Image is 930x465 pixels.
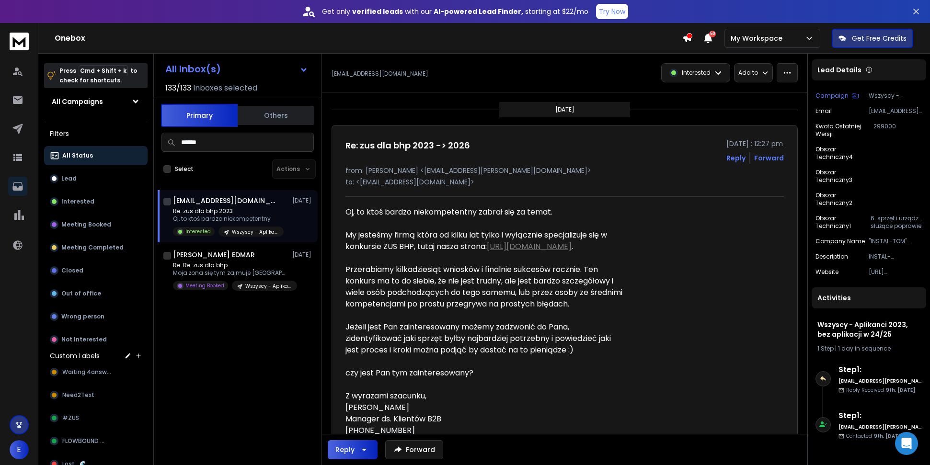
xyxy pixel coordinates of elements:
[815,92,849,100] p: Campaign
[44,238,148,257] button: Meeting Completed
[185,282,224,289] p: Meeting Booked
[345,139,470,152] h1: Re: zus dla bhp 2023 -> 2026
[345,166,784,175] p: from: [PERSON_NAME] <[EMAIL_ADDRESS][PERSON_NAME][DOMAIN_NAME]>
[345,367,625,379] div: czy jest Pan tym zainteresowany?
[869,107,922,115] p: [EMAIL_ADDRESS][DOMAIN_NAME]
[44,92,148,111] button: All Campaigns
[44,169,148,188] button: Lead
[10,33,29,50] img: logo
[838,344,891,352] span: 1 day in sequence
[738,69,758,77] p: Add to
[61,175,77,182] p: Lead
[44,215,148,234] button: Meeting Booked
[44,127,148,140] h3: Filters
[838,364,922,375] h6: Step 1 :
[815,215,871,230] p: Obszar Techniczny1
[815,146,872,161] p: Obszar Techniczny4
[44,431,148,451] button: FLOWBOUND 🌊
[10,440,29,459] button: E
[44,284,148,303] button: Out of office
[873,123,922,138] p: 299000
[61,267,83,274] p: Closed
[345,413,625,425] div: Manager ds. Klientów B2B
[895,432,918,455] div: Open Intercom Messenger
[62,368,112,376] span: Waiting 4answer
[869,238,922,245] p: "INSTAL-TOM" [PERSON_NAME]
[871,215,922,230] p: 6. sprzęt i urządz. służące poprawie bezp. pracy na wysokości, w zagłęb i in. strefach pracy
[52,97,103,106] h1: All Campaigns
[487,241,572,252] a: [URL][DOMAIN_NAME]
[345,264,625,310] div: Przerabiamy kilkadziesiąt wniosków i finalnie sukcesów rocznie. Ten konkurs ma to do siebie, że n...
[838,410,922,421] h6: Step 1 :
[55,33,682,44] h1: Onebox
[62,414,79,422] span: #ZUS
[817,344,834,352] span: 1 Step
[328,440,378,459] button: Reply
[874,432,903,440] span: 9th, [DATE]
[709,31,716,37] span: 50
[173,261,288,269] p: Re: Re: zus dla bhp
[815,123,873,138] p: Kwota Ostatniej Wersji
[731,34,786,43] p: My Workspace
[44,330,148,349] button: Not Interested
[61,221,111,228] p: Meeting Booked
[817,320,920,339] h1: Wszyscy - Aplikanci 2023, bez aplikacji w 24/25
[161,104,238,127] button: Primary
[292,197,314,204] p: [DATE]
[165,64,221,74] h1: All Inbox(s)
[815,169,872,184] p: Obszar Techniczny3
[869,253,922,261] p: INSTAL-[PERSON_NAME] offers services in the field of electrical installation, alarms, access cont...
[815,268,838,276] p: Website
[385,440,443,459] button: Forward
[173,196,278,205] h1: [EMAIL_ADDRESS][DOMAIN_NAME]
[245,283,291,290] p: Wszyscy - Aplikanci 2023, bez aplikacji w 24/25
[754,153,784,163] div: Forward
[332,70,428,78] p: [EMAIL_ADDRESS][DOMAIN_NAME]
[173,215,284,223] p: Oj, to ktoś bardzo niekompetentny
[322,7,588,16] p: Get only with our starting at $22/mo
[815,238,865,245] p: Company Name
[345,321,625,356] div: Jeżeli jest Pan zainteresowany możemy zadzwonić do Pana, zidentyfikować jaki sprzęt byłby najbard...
[62,152,93,159] p: All Status
[682,69,711,77] p: Interested
[838,377,922,385] h6: [EMAIL_ADDRESS][PERSON_NAME][DOMAIN_NAME]
[599,7,625,16] p: Try Now
[832,29,913,48] button: Get Free Credits
[815,92,859,100] button: Campaign
[173,269,288,277] p: Moja żona się tym zajmuje [GEOGRAPHIC_DATA]
[815,107,832,115] p: Email
[44,261,148,280] button: Closed
[846,386,915,394] p: Reply Received
[61,313,104,320] p: Wrong person
[232,228,278,236] p: Wszyscy - Aplikanci 2023, bez aplikacji w 24/25
[869,268,922,276] p: [URL][DOMAIN_NAME]
[555,106,574,113] p: [DATE]
[846,432,903,440] p: Contacted
[345,402,625,413] div: [PERSON_NAME]
[345,177,784,187] p: to: <[EMAIL_ADDRESS][DOMAIN_NAME]>
[886,386,915,394] span: 9th, [DATE]
[817,345,920,352] div: |
[44,192,148,211] button: Interested
[335,445,355,454] div: Reply
[61,336,107,343] p: Not Interested
[345,206,625,218] div: Oj, to ktoś bardzo niekompetentny zabrał się za temat.
[50,351,100,361] h3: Custom Labels
[61,198,94,205] p: Interested
[345,425,625,436] div: [PHONE_NUMBER]
[185,228,211,235] p: Interested
[175,165,194,173] label: Select
[62,391,94,399] span: Need2Text
[726,139,784,148] p: [DATE] : 12:27 pm
[596,4,628,19] button: Try Now
[292,251,314,259] p: [DATE]
[61,244,124,251] p: Meeting Completed
[869,92,922,100] p: Wszyscy - Aplikanci 2023, bez aplikacji w 24/25
[352,7,403,16] strong: verified leads
[815,192,872,207] p: Obszar Techniczny2
[345,390,625,402] div: Z wyrazami szacunku,
[44,363,148,382] button: Waiting 4answer
[44,408,148,428] button: #ZUS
